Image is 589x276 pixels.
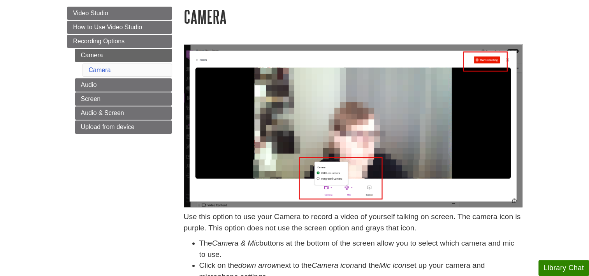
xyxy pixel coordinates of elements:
[67,21,172,34] a: How to Use Video Studio
[73,38,125,44] span: Recording Options
[67,7,172,134] div: Guide Page Menu
[73,24,142,30] span: How to Use Video Studio
[538,260,589,276] button: Library Chat
[199,238,522,260] li: The buttons at the bottom of the screen allow you to select which camera and mic to use.
[67,7,172,20] a: Video Studio
[238,261,277,269] em: down arrow
[184,44,522,207] img: camera options
[184,7,522,27] h1: Camera
[184,211,522,234] p: Use this option to use your Camera to record a video of yourself talking on screen. The camera ic...
[212,239,260,247] em: Camera & Mic
[75,120,172,134] a: Upload from device
[67,35,172,48] a: Recording Options
[312,261,354,269] em: Camera icon
[73,10,108,16] span: Video Studio
[89,67,111,73] a: Camera
[75,92,172,106] a: Screen
[379,261,406,269] em: Mic icon
[75,49,172,62] a: Camera
[75,78,172,92] a: Audio
[75,106,172,120] a: Audio & Screen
